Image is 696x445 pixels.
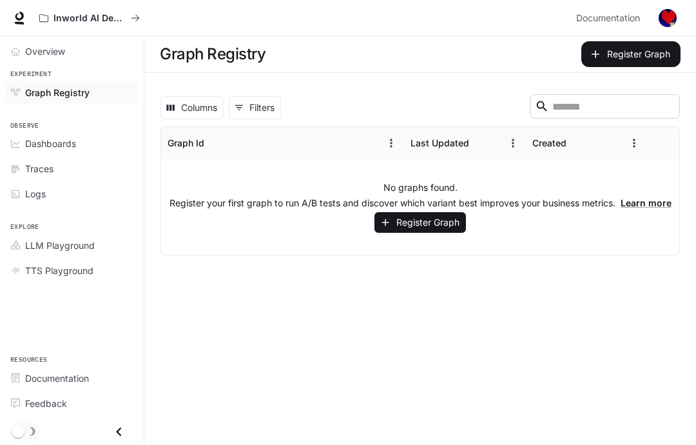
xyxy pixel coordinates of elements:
[168,137,204,148] div: Graph Id
[25,162,53,175] span: Traces
[624,133,644,153] button: Menu
[530,94,680,121] div: Search
[229,96,281,119] button: Show filters
[532,137,566,148] div: Created
[160,96,224,119] button: Select columns
[12,424,24,438] span: Dark mode toggle
[25,239,95,252] span: LLM Playground
[25,187,46,201] span: Logs
[5,392,139,415] a: Feedback
[5,40,139,63] a: Overview
[34,5,146,31] button: All workspaces
[470,133,490,153] button: Sort
[25,371,89,385] span: Documentation
[53,13,126,24] p: Inworld AI Demos
[104,419,133,445] button: Close drawer
[659,9,677,27] img: User avatar
[5,234,139,257] a: LLM Playground
[383,181,458,194] p: No graphs found.
[25,397,67,410] span: Feedback
[5,259,139,282] a: TTS Playground
[411,137,469,148] div: Last Updated
[382,133,401,153] button: Menu
[5,183,139,205] a: Logs
[206,133,225,153] button: Sort
[25,264,93,277] span: TTS Playground
[25,86,90,99] span: Graph Registry
[5,132,139,155] a: Dashboards
[576,10,640,26] span: Documentation
[5,81,139,104] a: Graph Registry
[5,157,139,180] a: Traces
[160,41,266,67] h1: Graph Registry
[571,5,650,31] a: Documentation
[621,197,672,208] a: Learn more
[374,212,466,233] button: Register Graph
[503,133,523,153] button: Menu
[655,5,681,31] button: User avatar
[25,44,65,58] span: Overview
[581,41,681,67] button: Register Graph
[25,137,76,150] span: Dashboards
[5,367,139,390] a: Documentation
[568,133,587,153] button: Sort
[169,197,672,210] p: Register your first graph to run A/B tests and discover which variant best improves your business...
